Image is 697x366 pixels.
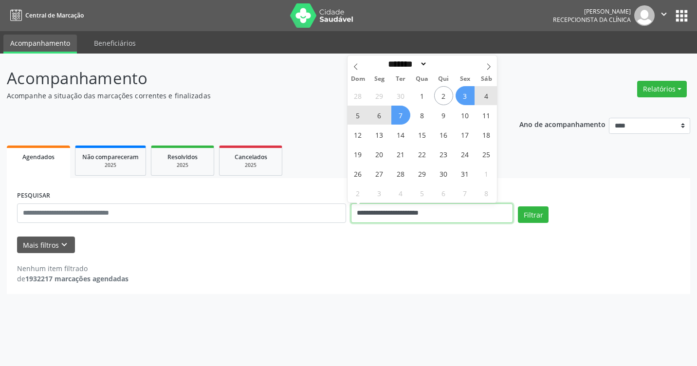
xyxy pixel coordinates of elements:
span: Outubro 30, 2025 [434,164,453,183]
span: Outubro 4, 2025 [477,86,496,105]
span: Outubro 13, 2025 [370,125,389,144]
span: Outubro 29, 2025 [413,164,432,183]
span: Outubro 10, 2025 [456,106,475,125]
span: Ter [390,76,411,82]
span: Outubro 27, 2025 [370,164,389,183]
span: Outubro 1, 2025 [413,86,432,105]
button: apps [673,7,690,24]
div: 2025 [226,162,275,169]
span: Outubro 11, 2025 [477,106,496,125]
span: Outubro 21, 2025 [391,145,410,164]
span: Novembro 5, 2025 [413,183,432,202]
div: Nenhum item filtrado [17,263,128,274]
button: Relatórios [637,81,687,97]
input: Year [427,59,459,69]
span: Sex [454,76,476,82]
span: Qui [433,76,454,82]
button:  [655,5,673,26]
span: Cancelados [235,153,267,161]
span: Seg [368,76,390,82]
div: 2025 [82,162,139,169]
span: Outubro 25, 2025 [477,145,496,164]
span: Outubro 26, 2025 [348,164,367,183]
span: Qua [411,76,433,82]
span: Novembro 1, 2025 [477,164,496,183]
span: Central de Marcação [25,11,84,19]
span: Outubro 3, 2025 [456,86,475,105]
p: Acompanhamento [7,66,485,91]
div: 2025 [158,162,207,169]
span: Dom [348,76,369,82]
span: Outubro 18, 2025 [477,125,496,144]
i: keyboard_arrow_down [59,239,70,250]
span: Setembro 30, 2025 [391,86,410,105]
span: Outubro 15, 2025 [413,125,432,144]
span: Não compareceram [82,153,139,161]
span: Outubro 16, 2025 [434,125,453,144]
p: Ano de acompanhamento [519,118,605,130]
span: Outubro 12, 2025 [348,125,367,144]
span: Outubro 24, 2025 [456,145,475,164]
span: Novembro 4, 2025 [391,183,410,202]
span: Outubro 14, 2025 [391,125,410,144]
button: Filtrar [518,206,549,223]
span: Novembro 7, 2025 [456,183,475,202]
button: Mais filtroskeyboard_arrow_down [17,237,75,254]
img: img [634,5,655,26]
a: Acompanhamento [3,35,77,54]
span: Outubro 17, 2025 [456,125,475,144]
span: Outubro 28, 2025 [391,164,410,183]
div: de [17,274,128,284]
span: Outubro 6, 2025 [370,106,389,125]
a: Central de Marcação [7,7,84,23]
i:  [659,9,669,19]
span: Outubro 2, 2025 [434,86,453,105]
span: Outubro 31, 2025 [456,164,475,183]
select: Month [385,59,428,69]
strong: 1932217 marcações agendadas [25,274,128,283]
div: [PERSON_NAME] [553,7,631,16]
span: Recepcionista da clínica [553,16,631,24]
span: Outubro 22, 2025 [413,145,432,164]
span: Novembro 8, 2025 [477,183,496,202]
span: Outubro 19, 2025 [348,145,367,164]
span: Outubro 5, 2025 [348,106,367,125]
a: Beneficiários [87,35,143,52]
span: Outubro 20, 2025 [370,145,389,164]
span: Outubro 8, 2025 [413,106,432,125]
span: Novembro 6, 2025 [434,183,453,202]
span: Resolvidos [167,153,198,161]
label: PESQUISAR [17,188,50,203]
span: Novembro 3, 2025 [370,183,389,202]
p: Acompanhe a situação das marcações correntes e finalizadas [7,91,485,101]
span: Agendados [22,153,55,161]
span: Outubro 23, 2025 [434,145,453,164]
span: Novembro 2, 2025 [348,183,367,202]
span: Sáb [476,76,497,82]
span: Outubro 9, 2025 [434,106,453,125]
span: Outubro 7, 2025 [391,106,410,125]
span: Setembro 28, 2025 [348,86,367,105]
span: Setembro 29, 2025 [370,86,389,105]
